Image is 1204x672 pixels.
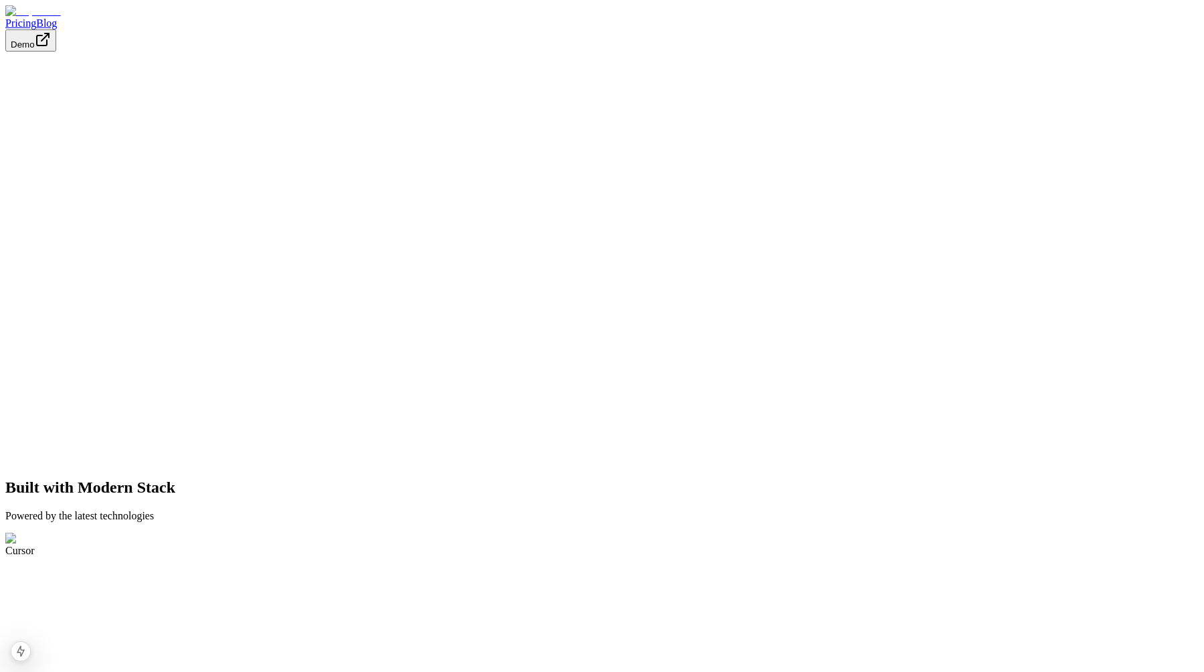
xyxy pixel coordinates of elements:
[5,510,1199,522] p: Powered by the latest technologies
[5,5,61,17] img: Dopamine
[5,38,56,50] a: Demo
[5,17,36,29] a: Pricing
[5,29,56,52] button: Demo
[5,5,1199,17] a: Dopamine
[5,533,70,545] img: Cursor Logo
[36,17,57,29] a: Blog
[5,545,35,556] span: Cursor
